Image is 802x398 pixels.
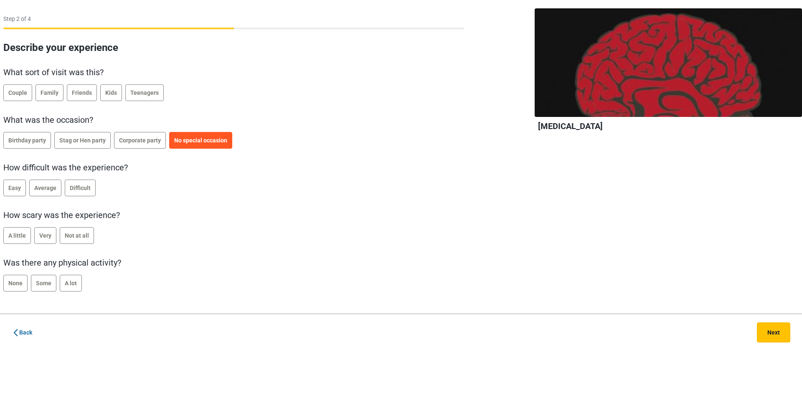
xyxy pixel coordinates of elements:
a: Back [12,322,43,342]
span: Birthday party [8,137,46,144]
span: A lot [65,280,77,286]
span: No special occasion [174,137,227,144]
span: Not at all [65,232,89,239]
span: Average [34,185,56,191]
span: Stag or Hen party [59,137,106,144]
span: How scary was the experience? [3,210,120,220]
span: Easy [8,185,21,191]
span: What sort of visit was this? [3,67,104,77]
span: Very [39,232,51,239]
span: Couple [8,89,27,96]
span: What was the occasion? [3,115,93,125]
span: Difficult [70,185,91,191]
span: A little [8,232,26,239]
span: Teenagers [130,89,159,96]
p: Step 2 of 4 [3,15,464,23]
span: Corporate party [119,137,161,144]
span: How difficult was the experience? [3,162,128,172]
span: Kids [105,89,117,96]
span: Friends [72,89,92,96]
h2: [MEDICAL_DATA] [538,121,799,131]
span: Some [36,280,51,286]
span: None [8,280,23,286]
span: Family [41,89,58,96]
h2: Describe your experience [3,42,464,54]
button: Next [757,322,790,342]
span: Was there any physical activity? [3,258,121,268]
